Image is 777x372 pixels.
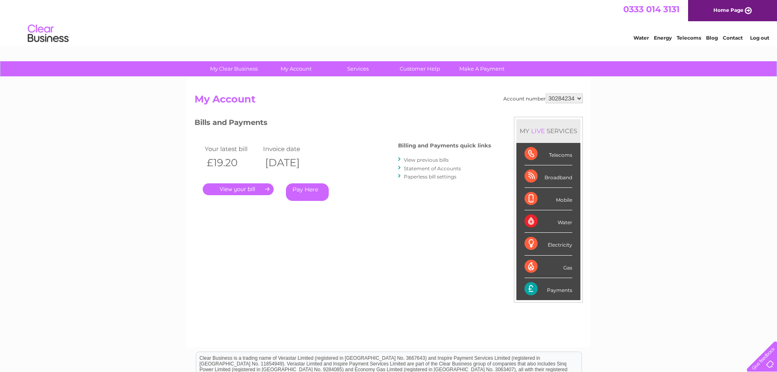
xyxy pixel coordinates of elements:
[262,61,330,76] a: My Account
[525,143,572,165] div: Telecoms
[623,4,680,14] a: 0333 014 3131
[386,61,454,76] a: Customer Help
[404,174,456,180] a: Paperless bill settings
[448,61,516,76] a: Make A Payment
[525,278,572,300] div: Payments
[677,35,701,41] a: Telecoms
[203,143,261,154] td: Your latest bill
[525,233,572,255] div: Electricity
[261,154,320,171] th: [DATE]
[503,94,583,103] div: Account number
[525,256,572,278] div: Gas
[525,165,572,188] div: Broadband
[525,210,572,233] div: Water
[525,188,572,210] div: Mobile
[203,154,261,171] th: £19.20
[404,157,449,163] a: View previous bills
[261,143,320,154] td: Invoice date
[706,35,718,41] a: Blog
[195,117,491,131] h3: Bills and Payments
[27,21,69,46] img: logo.png
[529,127,547,135] div: LIVE
[750,35,769,41] a: Log out
[286,183,329,201] a: Pay Here
[654,35,672,41] a: Energy
[196,4,582,40] div: Clear Business is a trading name of Verastar Limited (registered in [GEOGRAPHIC_DATA] No. 3667643...
[203,183,274,195] a: .
[200,61,268,76] a: My Clear Business
[723,35,743,41] a: Contact
[516,119,580,143] div: MY SERVICES
[633,35,649,41] a: Water
[324,61,392,76] a: Services
[398,143,491,149] h4: Billing and Payments quick links
[195,94,583,109] h2: My Account
[404,165,461,172] a: Statement of Accounts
